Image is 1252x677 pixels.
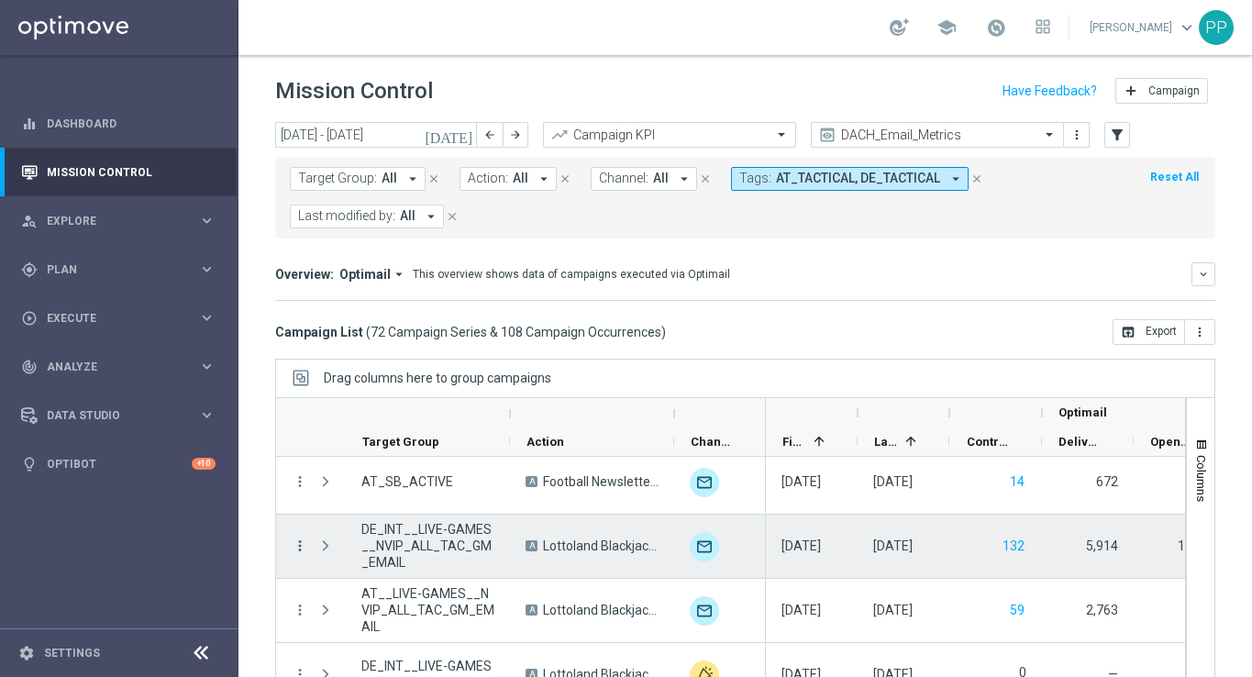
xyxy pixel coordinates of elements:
[873,602,913,618] div: 05 Sep 2025, Friday
[1058,405,1107,419] span: Optimail
[483,128,496,141] i: arrow_back
[1124,83,1138,98] i: add
[20,408,216,423] button: Data Studio keyboard_arrow_right
[198,406,216,424] i: keyboard_arrow_right
[47,313,198,324] span: Execute
[404,171,421,187] i: arrow_drop_down
[192,458,216,470] div: +10
[292,538,308,554] button: more_vert
[873,538,913,554] div: 05 Sep 2025, Friday
[782,435,806,449] span: First in Range
[536,171,552,187] i: arrow_drop_down
[275,266,334,283] h3: Overview:
[1096,474,1118,489] span: 672
[275,78,433,105] h1: Mission Control
[591,167,697,191] button: Channel: All arrow_drop_down
[20,214,216,228] div: person_search Explore keyboard_arrow_right
[361,585,494,635] span: AT__LIVE-GAMES__NVIP_ALL_TAC_GM_EMAIL
[1197,268,1210,281] i: keyboard_arrow_down
[1192,325,1207,339] i: more_vert
[339,266,391,283] span: Optimail
[1008,599,1026,622] button: 59
[20,360,216,374] div: track_changes Analyze keyboard_arrow_right
[460,167,557,191] button: Action: All arrow_drop_down
[18,645,35,661] i: settings
[690,532,719,561] div: Optimail
[1086,538,1118,553] span: 5,914
[1150,435,1194,449] span: Opened
[20,262,216,277] button: gps_fixed Plan keyboard_arrow_right
[1058,435,1102,449] span: Delivered
[21,148,216,196] div: Mission Control
[361,473,453,490] span: AT_SB_ACTIVE
[947,171,964,187] i: arrow_drop_down
[781,473,821,490] div: 04 Sep 2025, Thursday
[653,171,669,186] span: All
[21,213,198,229] div: Explore
[818,126,837,144] i: preview
[275,122,477,148] input: Select date range
[292,473,308,490] button: more_vert
[298,171,377,186] span: Target Group:
[444,206,460,227] button: close
[970,172,983,185] i: close
[198,309,216,327] i: keyboard_arrow_right
[1148,167,1201,187] button: Reset All
[513,171,528,186] span: All
[427,172,440,185] i: close
[1185,319,1215,345] button: more_vert
[526,435,564,449] span: Action
[1001,535,1026,558] button: 132
[697,169,714,189] button: close
[1178,538,1210,553] span: 1,528
[739,171,771,186] span: Tags:
[290,167,426,191] button: Target Group: All arrow_drop_down
[21,261,38,278] i: gps_fixed
[543,473,659,490] span: Football Newsletter + Betclub
[559,172,571,185] i: close
[198,261,216,278] i: keyboard_arrow_right
[690,468,719,497] img: Optimail
[873,473,913,490] div: 04 Sep 2025, Thursday
[661,324,666,340] span: )
[599,171,648,186] span: Channel:
[1104,122,1130,148] button: filter_alt
[936,17,957,38] span: school
[526,605,537,616] span: A
[20,457,216,472] button: lightbulb Optibot +10
[550,126,569,144] i: trending_up
[20,165,216,180] button: Mission Control
[1109,127,1125,143] i: filter_alt
[969,169,985,189] button: close
[1086,603,1118,617] span: 2,763
[1088,14,1199,41] a: [PERSON_NAME]keyboard_arrow_down
[503,122,528,148] button: arrow_forward
[1008,471,1026,494] button: 14
[1177,17,1197,38] span: keyboard_arrow_down
[20,311,216,326] div: play_circle_outline Execute keyboard_arrow_right
[400,208,415,224] span: All
[371,324,661,340] span: 72 Campaign Series & 108 Campaign Occurrences
[47,216,198,227] span: Explore
[47,99,216,148] a: Dashboard
[362,435,439,449] span: Target Group
[21,439,216,488] div: Optibot
[557,169,573,189] button: close
[1115,78,1208,104] button: add Campaign
[477,122,503,148] button: arrow_back
[20,117,216,131] button: equalizer Dashboard
[290,205,444,228] button: Last modified by: All arrow_drop_down
[21,310,198,327] div: Execute
[21,213,38,229] i: person_search
[21,99,216,148] div: Dashboard
[1191,262,1215,286] button: keyboard_arrow_down
[781,602,821,618] div: 05 Sep 2025, Friday
[526,476,537,487] span: A
[21,310,38,327] i: play_circle_outline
